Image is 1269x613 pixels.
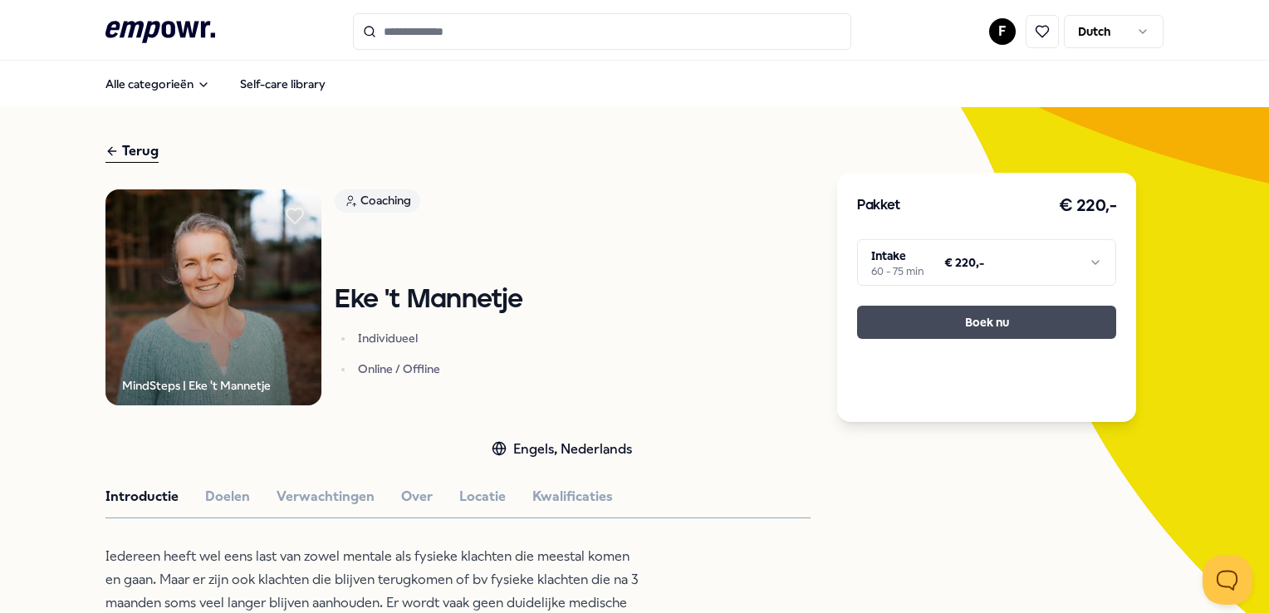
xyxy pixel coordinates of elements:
[105,189,321,405] img: Product Image
[335,189,522,218] a: Coaching
[335,189,420,213] div: Coaching
[492,439,632,460] div: Engels, Nederlands
[105,140,159,163] div: Terug
[532,486,613,508] button: Kwalificaties
[277,486,375,508] button: Verwachtingen
[227,67,339,101] a: Self-care library
[358,330,522,346] p: Individueel
[1059,193,1117,219] h3: € 220,-
[92,67,339,101] nav: Main
[353,13,851,50] input: Search for products, categories or subcategories
[857,306,1116,339] button: Boek nu
[205,486,250,508] button: Doelen
[459,486,506,508] button: Locatie
[92,67,223,101] button: Alle categorieën
[857,195,900,217] h3: Pakket
[122,376,271,395] div: MindSteps | Eke 't Mannetje
[401,486,433,508] button: Over
[1203,555,1252,605] iframe: Help Scout Beacon - Open
[335,286,522,315] h1: Eke 't Mannetje
[989,18,1016,45] button: F
[358,360,522,377] p: Online / Offline
[105,486,179,508] button: Introductie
